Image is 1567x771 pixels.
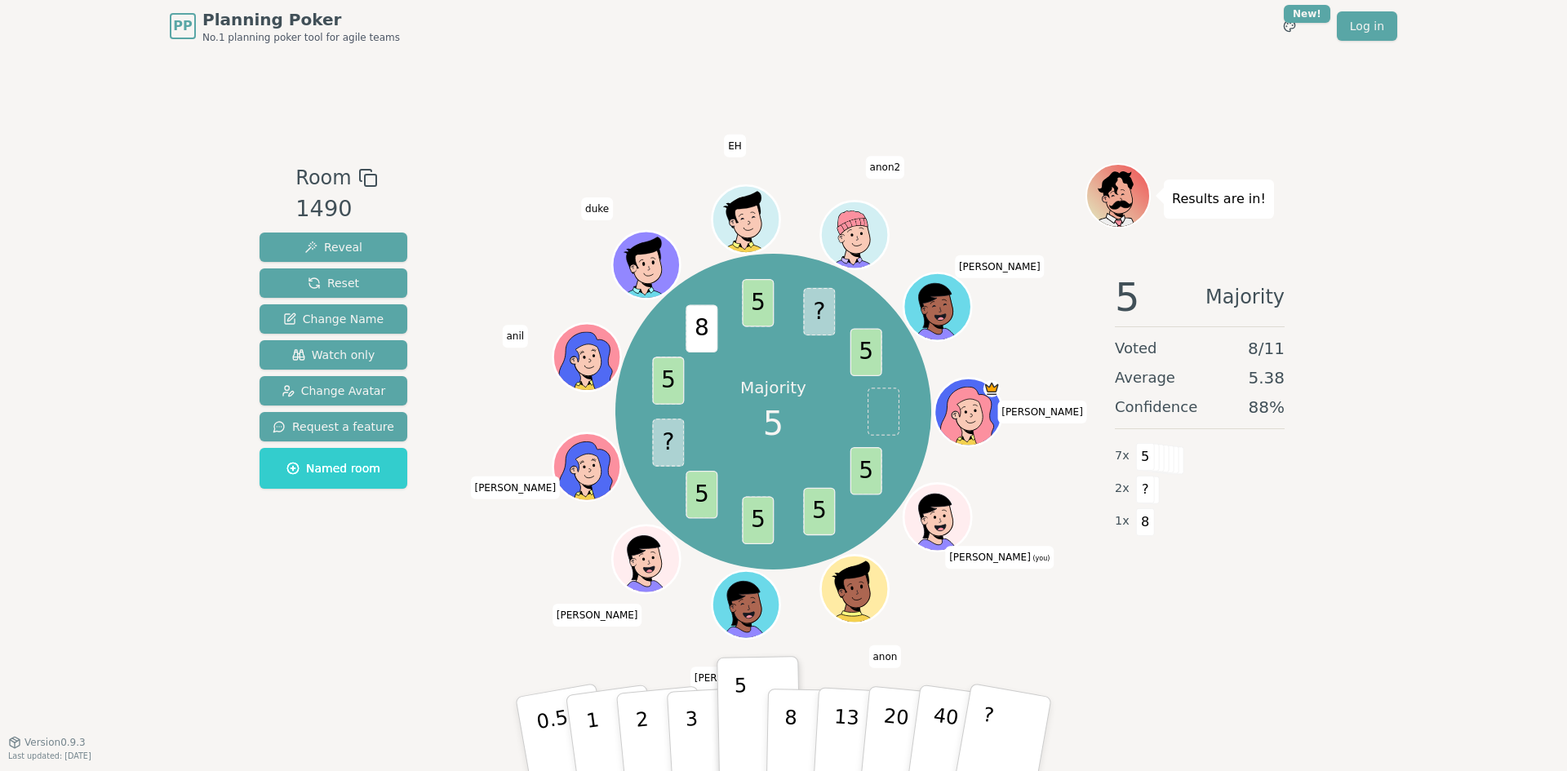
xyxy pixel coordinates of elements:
button: Change Avatar [260,376,407,405]
span: Change Avatar [282,383,386,399]
span: Click to change your name [470,476,560,498]
span: Click to change your name [724,134,746,157]
span: 5 [1115,277,1140,317]
div: New! [1284,5,1330,23]
span: 2 x [1115,480,1130,498]
span: Click to change your name [553,604,642,627]
span: Reveal [304,239,362,255]
span: Planning Poker [202,8,400,31]
span: Click to change your name [866,156,905,179]
span: ? [652,419,684,467]
span: Click to change your name [868,645,901,667]
span: Click to change your name [690,667,780,689]
a: PPPlanning PokerNo.1 planning poker tool for agile teams [170,8,400,44]
span: (you) [1031,555,1050,562]
span: No.1 planning poker tool for agile teams [202,31,400,44]
span: 5 [803,488,835,536]
span: Watch only [292,347,375,363]
button: Reset [260,268,407,298]
span: 1 x [1115,512,1130,530]
p: Majority [740,376,806,399]
span: 5 [742,279,774,327]
span: Majority [1205,277,1285,317]
button: Click to change your avatar [905,485,969,548]
button: Change Name [260,304,407,334]
span: Click to change your name [581,197,613,219]
span: ? [1136,476,1155,503]
span: 88 % [1249,396,1285,419]
button: Request a feature [260,412,407,441]
span: Room [295,163,351,193]
span: 8 [1136,508,1155,536]
button: New! [1275,11,1304,41]
span: 5 [763,399,783,448]
span: PP [173,16,192,36]
span: 8 / 11 [1248,337,1285,360]
span: 5 [686,471,717,519]
span: 5 [652,357,684,405]
span: Confidence [1115,396,1197,419]
button: Named room [260,448,407,489]
p: Results are in! [1172,188,1266,210]
span: Average [1115,366,1175,389]
span: ? [803,288,835,336]
span: 5 [850,447,881,495]
span: 5 [850,329,881,377]
span: 5.38 [1248,366,1285,389]
span: 7 x [1115,447,1130,465]
span: Reset [308,275,359,291]
span: Click to change your name [997,401,1087,423]
span: Change Name [283,311,384,327]
span: Request a feature [273,419,394,435]
span: Click to change your name [502,325,528,348]
span: Voted [1115,337,1157,360]
a: Log in [1337,11,1397,41]
button: Watch only [260,340,407,370]
span: Click to change your name [945,546,1054,569]
button: Reveal [260,233,407,262]
p: 5 [735,674,748,762]
span: Last updated: [DATE] [8,751,91,760]
span: 5 [1136,443,1155,471]
div: 1490 [295,193,377,226]
span: 8 [686,305,717,353]
span: pallak is the host [983,380,1000,397]
span: Named room [286,460,380,476]
button: Version0.9.3 [8,736,86,749]
span: Click to change your name [955,255,1045,277]
span: Version 0.9.3 [24,736,86,749]
span: 5 [742,496,774,544]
